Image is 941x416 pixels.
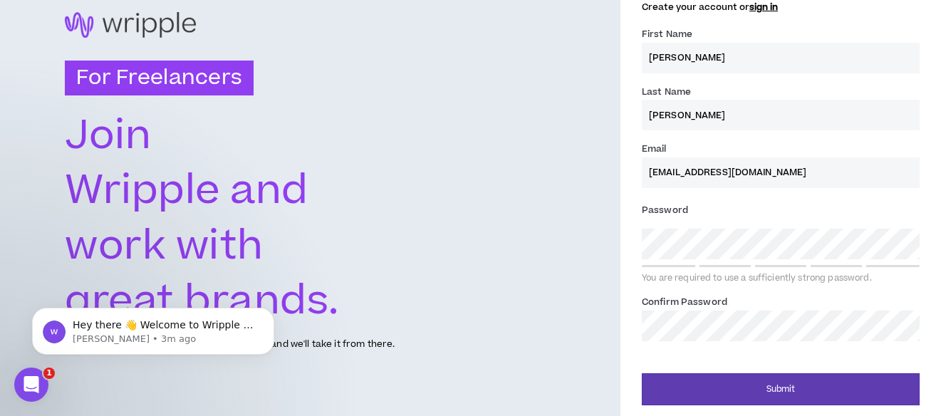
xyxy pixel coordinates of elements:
[65,61,254,96] h3: For Freelancers
[642,373,920,405] button: Submit
[642,2,920,12] h5: Create your account or
[65,108,151,165] text: Join
[642,100,920,130] input: Last name
[642,137,667,160] label: Email
[14,368,48,402] iframe: Intercom live chat
[642,273,920,284] div: You are required to use a sufficiently strong password.
[11,278,296,378] iframe: Intercom notifications message
[749,1,778,14] a: sign in
[642,43,920,73] input: First name
[642,157,920,188] input: Enter Email
[642,23,692,46] label: First Name
[642,80,691,103] label: Last Name
[65,217,264,274] text: work with
[642,291,727,313] label: Confirm Password
[65,162,308,219] text: Wripple and
[43,368,55,379] span: 1
[65,272,339,329] text: great brands.
[642,204,688,217] span: Password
